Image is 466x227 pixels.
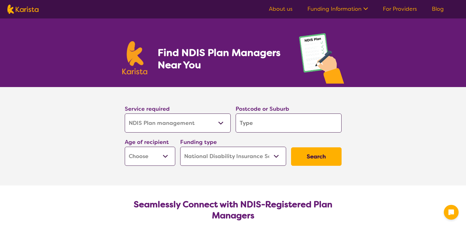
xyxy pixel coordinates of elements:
[158,46,286,71] h1: Find NDIS Plan Managers Near You
[236,113,342,133] input: Type
[7,5,38,14] img: Karista logo
[432,5,444,13] a: Blog
[307,5,368,13] a: Funding Information
[299,33,344,87] img: plan-management
[125,105,170,113] label: Service required
[130,199,337,221] h2: Seamlessly Connect with NDIS-Registered Plan Managers
[125,138,169,146] label: Age of recipient
[180,138,217,146] label: Funding type
[269,5,293,13] a: About us
[291,147,342,166] button: Search
[236,105,289,113] label: Postcode or Suburb
[122,41,148,74] img: Karista logo
[383,5,417,13] a: For Providers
